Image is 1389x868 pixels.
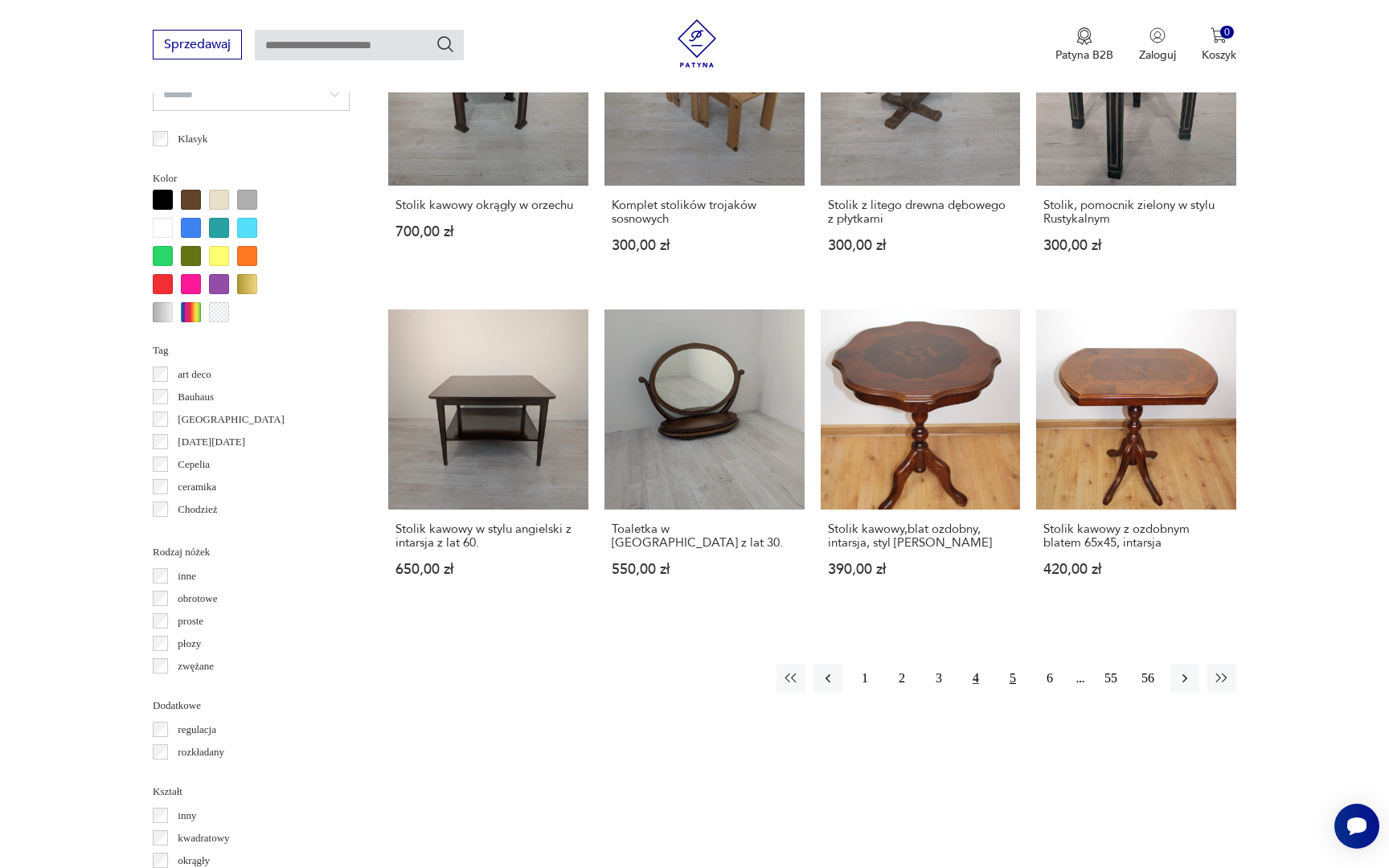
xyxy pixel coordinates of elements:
[153,697,350,714] p: Dodatkowe
[1211,27,1227,43] img: Ikona koszyka
[1036,309,1236,608] a: Stolik kawowy z ozdobnym blatem 65x45, intarsjaStolik kawowy z ozdobnym blatem 65x45, intarsja420...
[1139,27,1176,63] button: Zaloguj
[178,388,214,406] p: Bauhaus
[887,664,916,693] button: 2
[1220,26,1234,39] div: 0
[1055,27,1113,63] button: Patyna B2B
[395,563,581,576] p: 650,00 zł
[436,35,455,54] button: Szukaj
[612,239,797,252] p: 300,00 zł
[178,567,195,585] p: inne
[153,30,242,59] button: Sprzedawaj
[612,563,797,576] p: 550,00 zł
[924,664,953,693] button: 3
[178,366,211,383] p: art deco
[178,829,229,847] p: kwadratowy
[1035,664,1064,693] button: 6
[1043,239,1229,252] p: 300,00 zł
[178,433,245,451] p: [DATE][DATE]
[178,612,203,630] p: proste
[828,563,1014,576] p: 390,00 zł
[673,19,721,68] img: Patyna - sklep z meblami i dekoracjami vintage
[1149,27,1166,43] img: Ikonka użytkownika
[388,309,588,608] a: Stolik kawowy w stylu angielski z intarsja z lat 60.Stolik kawowy w stylu angielski z intarsja z ...
[828,199,1014,226] h3: Stolik z litego drewna dębowego z płytkami
[178,743,224,761] p: rozkładany
[178,523,216,541] p: Ćmielów
[153,543,350,561] p: Rodzaj nóżek
[850,664,879,693] button: 1
[178,130,207,148] p: Klasyk
[395,199,581,212] h3: Stolik kawowy okrągły w orzechu
[178,456,210,473] p: Cepelia
[395,225,581,239] p: 700,00 zł
[153,342,350,359] p: Tag
[178,721,216,739] p: regulacja
[178,807,196,825] p: inny
[1043,199,1229,226] h3: Stolik, pomocnik zielony w stylu Rustykalnym
[1055,27,1113,63] a: Ikona medaluPatyna B2B
[153,783,350,800] p: Kształt
[961,664,990,693] button: 4
[178,501,217,518] p: Chodzież
[178,590,217,608] p: obrotowe
[821,309,1021,608] a: Stolik kawowy,blat ozdobny, intarsja, styl ludwikowskiStolik kawowy,blat ozdobny, intarsja, styl ...
[1334,804,1379,849] iframe: Smartsupp widget button
[395,522,581,550] h3: Stolik kawowy w stylu angielski z intarsja z lat 60.
[153,40,242,51] a: Sprzedawaj
[828,239,1014,252] p: 300,00 zł
[178,478,216,496] p: ceramika
[1096,664,1125,693] button: 55
[178,635,201,653] p: płozy
[1043,522,1229,550] h3: Stolik kawowy z ozdobnym blatem 65x45, intarsja
[612,199,797,226] h3: Komplet stolików trojaków sosnowych
[178,657,214,675] p: zwężane
[604,309,805,608] a: Toaletka w mahoniu z lat 30.Toaletka w [GEOGRAPHIC_DATA] z lat 30.550,00 zł
[1076,27,1092,45] img: Ikona medalu
[1202,47,1236,63] p: Koszyk
[1202,27,1236,63] button: 0Koszyk
[1139,47,1176,63] p: Zaloguj
[1133,664,1162,693] button: 56
[612,522,797,550] h3: Toaletka w [GEOGRAPHIC_DATA] z lat 30.
[178,411,285,428] p: [GEOGRAPHIC_DATA]
[998,664,1027,693] button: 5
[153,170,350,187] p: Kolor
[828,522,1014,550] h3: Stolik kawowy,blat ozdobny, intarsja, styl [PERSON_NAME]
[1055,47,1113,63] p: Patyna B2B
[1043,563,1229,576] p: 420,00 zł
